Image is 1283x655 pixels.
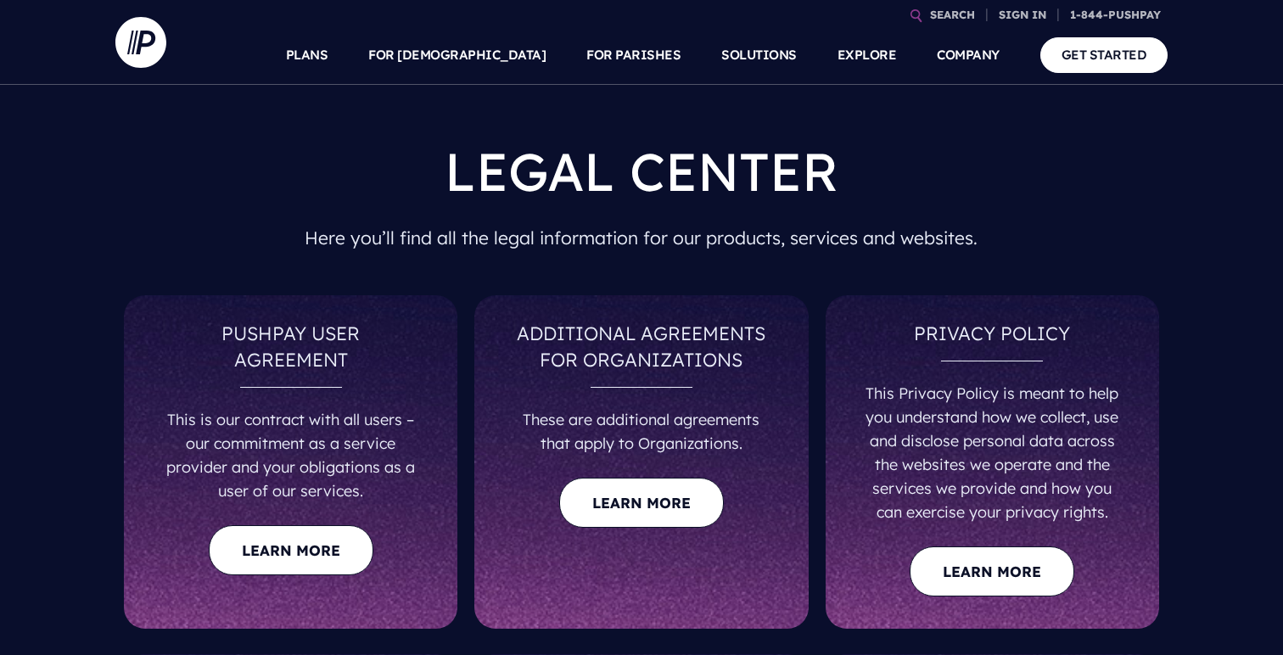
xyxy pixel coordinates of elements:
a: GET STARTED [1040,37,1168,72]
h5: These are additional agreements that apply to Organizations. [513,401,769,456]
h1: LEGAL CENTER [216,127,1066,216]
a: Learn more [209,525,373,575]
h5: This Privacy Policy is meant to help you understand how we collect, use and disclose personal dat... [865,375,1120,524]
a: FOR PARISHES [586,25,681,85]
h5: Here you’ll find all the legal information for our products, services and websites. [216,216,1066,261]
h4: PRIVACY POLICY [865,321,1120,361]
a: EXPLORE [838,25,897,85]
a: SOLUTIONS [721,25,797,85]
a: COMPANY [937,25,1000,85]
h5: This is our contract with all users – our commitment as a service provider and your obligations a... [163,401,418,503]
a: FOR [DEMOGRAPHIC_DATA] [368,25,546,85]
a: Learn more [559,478,724,528]
a: Learn more [910,546,1074,596]
a: PLANS [286,25,328,85]
h4: ADDITIONAL AGREEMENTS FOR ORGANIZATIONS [513,321,769,387]
h4: PUSHPAY USER AGREEMENT [163,321,418,387]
